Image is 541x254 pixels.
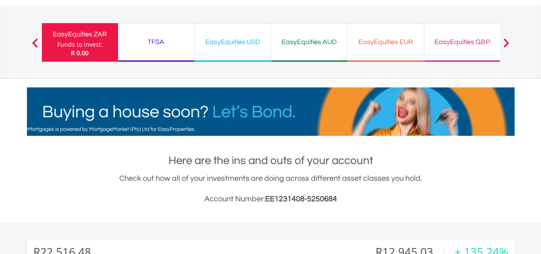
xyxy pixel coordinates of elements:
div: EasyEquities EUR [353,36,419,48]
div: TFSA [123,36,189,48]
h3: Account Number: [27,193,514,205]
div: Check out how all of your investments are doing across different asset classes you hold. [27,173,514,205]
button: Next [497,42,514,51]
h1: Here are the ins and outs of your account [27,153,514,168]
div: Funds to invest: [57,40,103,49]
span: EE1231408-5250684 [265,195,337,203]
div: EasyEquities GBP [429,36,495,48]
div: EasyEquities USD [200,36,266,48]
span: R 0.00 [71,49,89,57]
button: Previous [27,42,44,51]
div: EasyEquities ZAR [47,28,113,40]
div: EasyEquities AUD [276,36,342,48]
img: EasyMortage Promotion Banner [27,87,514,136]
